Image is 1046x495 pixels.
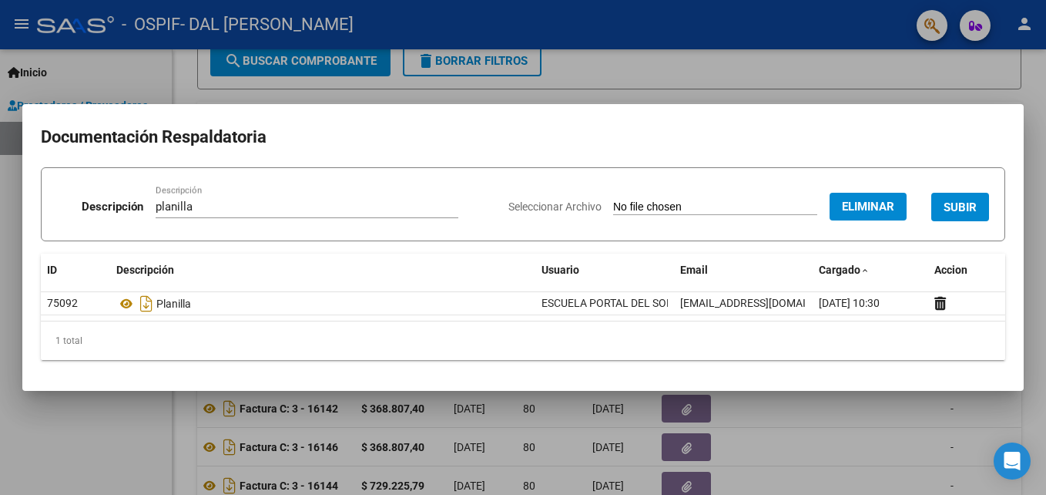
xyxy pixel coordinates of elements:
[842,200,894,214] span: Eliminar
[82,198,143,216] p: Descripción
[47,297,78,309] span: 75092
[136,291,156,316] i: Descargar documento
[931,193,989,221] button: SUBIR
[41,254,110,287] datatable-header-cell: ID
[674,254,813,287] datatable-header-cell: Email
[41,322,1005,360] div: 1 total
[110,254,535,287] datatable-header-cell: Descripción
[934,264,967,276] span: Accion
[830,193,907,221] button: Eliminar
[680,297,851,309] span: [EMAIL_ADDRESS][DOMAIN_NAME]
[508,200,602,213] span: Seleccionar Archivo
[535,254,674,287] datatable-header-cell: Usuario
[541,297,795,309] span: ESCUELA PORTAL DEL SOL DE DAL [PERSON_NAME]
[41,123,1005,152] h2: Documentación Respaldatoria
[116,264,174,276] span: Descripción
[819,264,860,276] span: Cargado
[680,264,708,276] span: Email
[944,200,977,214] span: SUBIR
[813,254,928,287] datatable-header-cell: Cargado
[541,264,579,276] span: Usuario
[928,254,1005,287] datatable-header-cell: Accion
[47,264,57,276] span: ID
[994,443,1031,480] div: Open Intercom Messenger
[116,291,529,316] div: Planilla
[819,297,880,309] span: [DATE] 10:30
